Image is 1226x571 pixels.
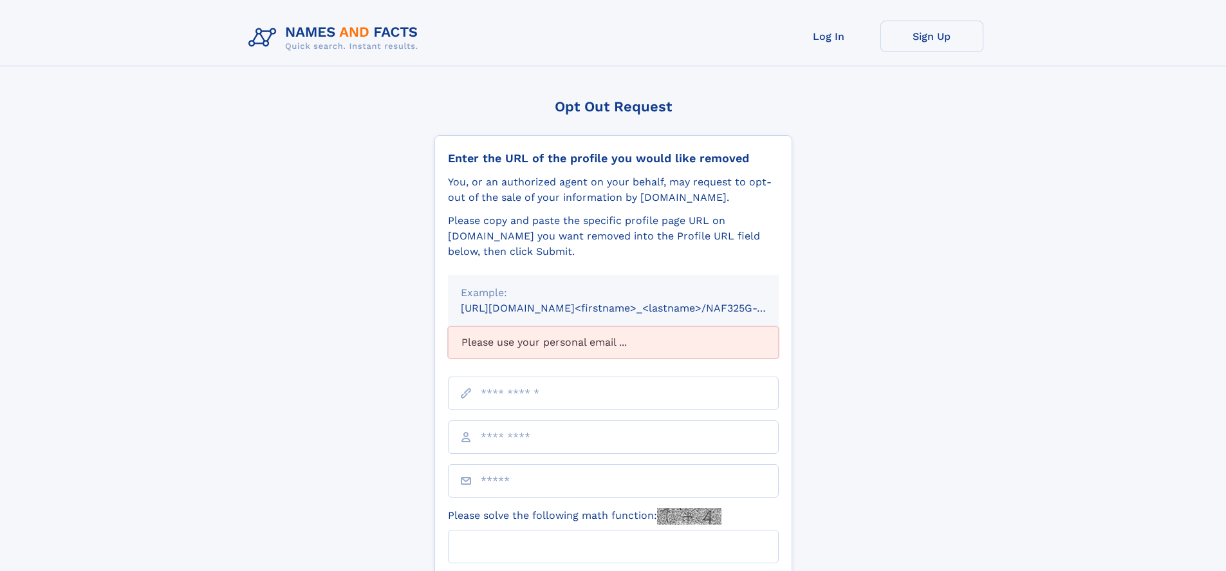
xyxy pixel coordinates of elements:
label: Please solve the following math function: [448,508,721,525]
div: Please copy and paste the specific profile page URL on [DOMAIN_NAME] you want removed into the Pr... [448,213,779,259]
a: Sign Up [880,21,983,52]
div: Opt Out Request [434,98,792,115]
div: Please use your personal email ... [448,326,779,359]
div: Example: [461,285,766,301]
div: You, or an authorized agent on your behalf, may request to opt-out of the sale of your informatio... [448,174,779,205]
img: Logo Names and Facts [243,21,429,55]
a: Log In [777,21,880,52]
div: Enter the URL of the profile you would like removed [448,151,779,165]
small: [URL][DOMAIN_NAME]<firstname>_<lastname>/NAF325G-xxxxxxxx [461,302,803,314]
